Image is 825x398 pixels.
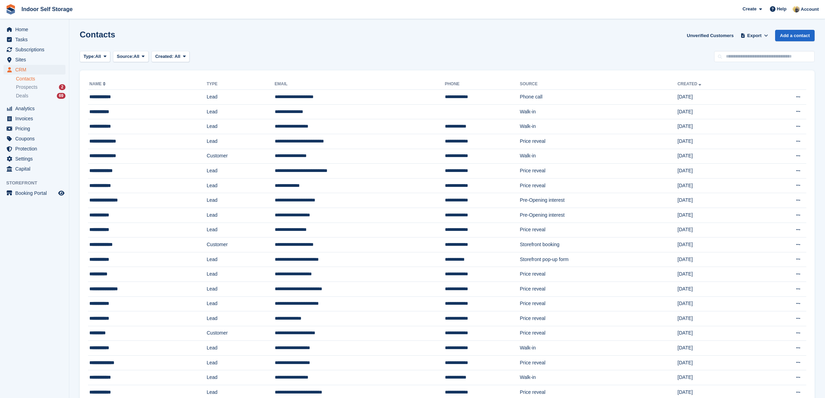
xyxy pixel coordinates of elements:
a: menu [3,35,65,44]
span: Pricing [15,124,57,133]
td: Price reveal [520,164,677,179]
span: Create [743,6,756,12]
td: Lead [207,134,275,149]
td: Price reveal [520,267,677,282]
th: Phone [445,79,520,90]
a: Deals 69 [16,92,65,99]
td: [DATE] [677,311,759,326]
td: Lead [207,341,275,356]
td: Lead [207,193,275,208]
td: Price reveal [520,326,677,341]
td: Customer [207,326,275,341]
td: Lead [207,282,275,296]
td: Lead [207,119,275,134]
button: Created: All [151,51,190,62]
td: Lead [207,178,275,193]
td: [DATE] [677,267,759,282]
th: Type [207,79,275,90]
td: Pre-Opening interest [520,193,677,208]
img: Jo Moon [793,6,800,12]
td: [DATE] [677,341,759,356]
a: Add a contact [775,30,815,41]
td: [DATE] [677,296,759,311]
img: stora-icon-8386f47178a22dfd0bd8f6a31ec36ba5ce8667c1dd55bd0f319d3a0aa187defe.svg [6,4,16,15]
td: Lead [207,208,275,223]
span: Subscriptions [15,45,57,54]
td: Walk-in [520,104,677,119]
span: Source: [117,53,133,60]
span: Booking Portal [15,188,57,198]
span: Tasks [15,35,57,44]
span: Account [801,6,819,13]
td: Lead [207,355,275,370]
a: Indoor Self Storage [19,3,76,15]
a: menu [3,114,65,123]
button: Source: All [113,51,149,62]
span: CRM [15,65,57,75]
td: [DATE] [677,119,759,134]
span: Capital [15,164,57,174]
td: [DATE] [677,252,759,267]
td: Price reveal [520,355,677,370]
th: Email [275,79,445,90]
a: menu [3,188,65,198]
span: Coupons [15,134,57,144]
span: Type: [84,53,95,60]
td: Lead [207,164,275,179]
td: [DATE] [677,164,759,179]
td: Storefront pop-up form [520,252,677,267]
td: [DATE] [677,178,759,193]
td: Price reveal [520,282,677,296]
a: menu [3,134,65,144]
td: [DATE] [677,326,759,341]
span: All [175,54,181,59]
a: menu [3,55,65,64]
td: Lead [207,90,275,105]
td: Lead [207,104,275,119]
span: Export [747,32,762,39]
td: [DATE] [677,223,759,237]
td: Lead [207,267,275,282]
div: 2 [59,84,65,90]
span: Invoices [15,114,57,123]
button: Export [739,30,770,41]
td: [DATE] [677,134,759,149]
a: menu [3,154,65,164]
td: [DATE] [677,193,759,208]
span: Help [777,6,787,12]
td: [DATE] [677,149,759,164]
td: [DATE] [677,370,759,385]
td: [DATE] [677,208,759,223]
td: Price reveal [520,134,677,149]
td: Lead [207,223,275,237]
span: All [95,53,101,60]
span: All [134,53,140,60]
td: Pre-Opening interest [520,208,677,223]
td: Walk-in [520,341,677,356]
a: Contacts [16,76,65,82]
span: Sites [15,55,57,64]
span: Analytics [15,104,57,113]
td: [DATE] [677,90,759,105]
td: Lead [207,370,275,385]
td: Walk-in [520,119,677,134]
a: Created [677,81,703,86]
a: Prospects 2 [16,84,65,91]
span: Home [15,25,57,34]
td: Price reveal [520,223,677,237]
div: 69 [57,93,65,99]
span: Created: [155,54,174,59]
td: Price reveal [520,311,677,326]
th: Source [520,79,677,90]
td: [DATE] [677,237,759,252]
td: Lead [207,311,275,326]
a: menu [3,65,65,75]
td: Storefront booking [520,237,677,252]
span: Storefront [6,180,69,187]
a: menu [3,144,65,154]
td: Walk-in [520,149,677,164]
td: [DATE] [677,355,759,370]
td: Lead [207,296,275,311]
td: Customer [207,237,275,252]
a: Preview store [57,189,65,197]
